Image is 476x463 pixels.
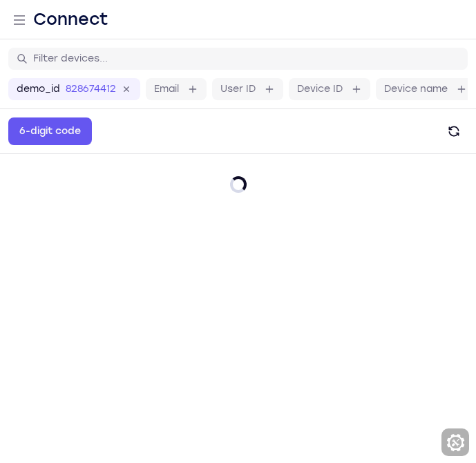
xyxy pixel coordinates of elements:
[17,82,60,96] label: demo_id
[384,82,448,96] label: Device name
[440,117,468,145] button: Refresh
[33,8,108,30] h1: Connect
[33,52,459,66] input: Filter devices...
[297,82,343,96] label: Device ID
[8,117,92,145] button: 6-digit code
[220,82,256,96] label: User ID
[154,82,179,96] label: Email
